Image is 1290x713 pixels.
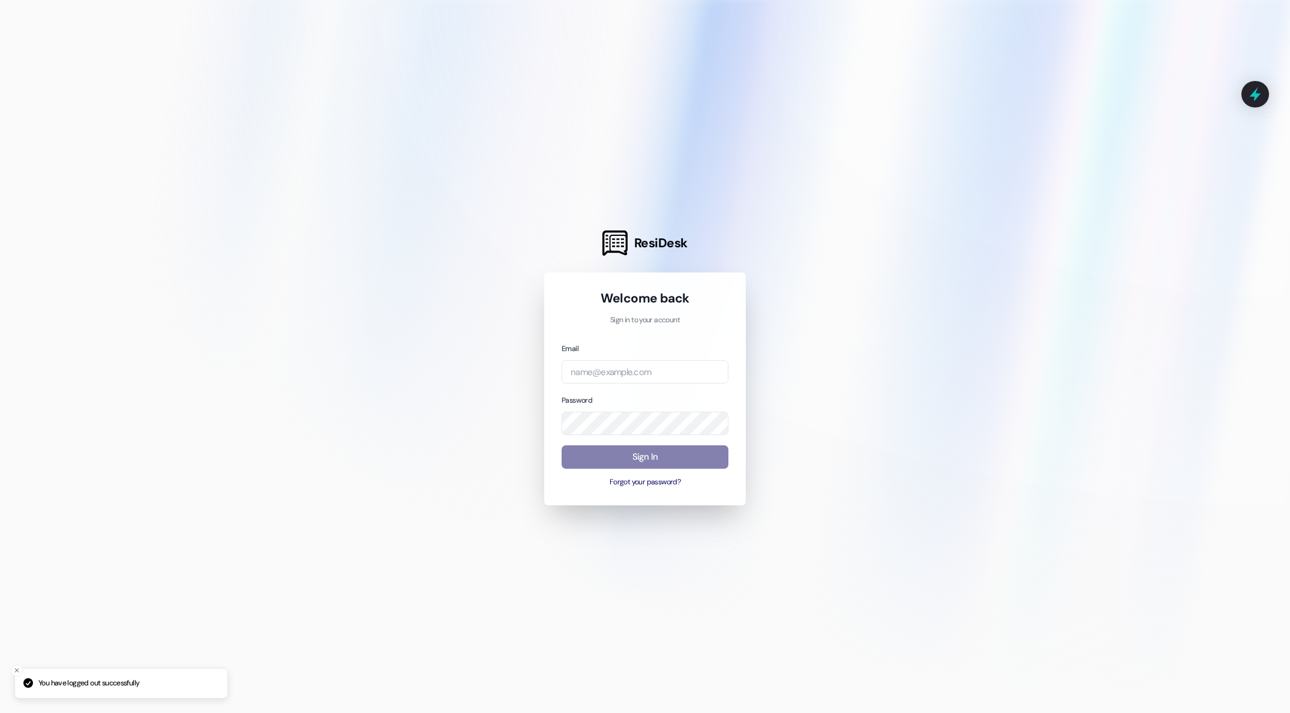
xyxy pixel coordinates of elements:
button: Sign In [562,445,728,469]
button: Forgot your password? [562,477,728,488]
label: Password [562,396,592,405]
p: You have logged out successfully [38,678,139,689]
span: ResiDesk [634,235,688,251]
img: ResiDesk Logo [602,230,628,256]
h1: Welcome back [562,290,728,307]
p: Sign in to your account [562,315,728,326]
input: name@example.com [562,360,728,384]
button: Close toast [11,664,23,676]
label: Email [562,344,578,353]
